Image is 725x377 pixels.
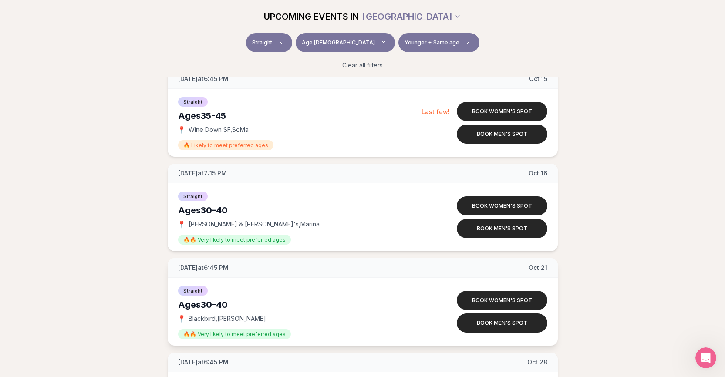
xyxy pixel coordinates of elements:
button: Book women's spot [457,102,547,121]
div: Ages 30-40 [178,204,424,216]
span: [DATE] at 6:45 PM [178,74,229,83]
span: Clear preference [463,37,473,48]
button: StraightClear event type filter [246,33,292,52]
span: Oct 15 [529,74,547,83]
span: 🔥 Likely to meet preferred ages [178,140,273,150]
span: 📍 [178,221,185,228]
span: 📍 [178,315,185,322]
span: Last few! [422,108,450,115]
span: [DATE] at 6:45 PM [178,263,229,272]
button: Book men's spot [457,125,547,144]
span: Straight [252,39,272,46]
button: Age [DEMOGRAPHIC_DATA]Clear age [296,33,395,52]
div: Ages 30-40 [178,299,424,311]
span: [PERSON_NAME] & [PERSON_NAME]'s , Marina [189,220,320,229]
button: Book women's spot [457,291,547,310]
span: Wine Down SF , SoMa [189,125,249,134]
button: Clear all filters [337,56,388,75]
button: [GEOGRAPHIC_DATA] [362,7,461,26]
span: Age [DEMOGRAPHIC_DATA] [302,39,375,46]
span: 🔥🔥 Very likely to meet preferred ages [178,329,291,339]
span: Oct 21 [529,263,547,272]
button: Book women's spot [457,196,547,215]
span: Younger + Same age [405,39,459,46]
span: [DATE] at 7:15 PM [178,169,227,178]
span: UPCOMING EVENTS IN [264,10,359,23]
span: Clear age [378,37,389,48]
span: [DATE] at 6:45 PM [178,358,229,367]
span: Oct 16 [529,169,547,178]
span: 🔥🔥 Very likely to meet preferred ages [178,235,291,245]
span: Straight [178,192,208,201]
span: Straight [178,286,208,296]
span: 📍 [178,126,185,133]
button: Book men's spot [457,313,547,333]
span: Oct 28 [527,358,547,367]
span: Straight [178,97,208,107]
button: Younger + Same ageClear preference [398,33,479,52]
button: Book men's spot [457,219,547,238]
span: Clear event type filter [276,37,286,48]
span: Blackbird , [PERSON_NAME] [189,314,266,323]
div: Ages 35-45 [178,110,422,122]
iframe: Intercom live chat [695,347,716,368]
